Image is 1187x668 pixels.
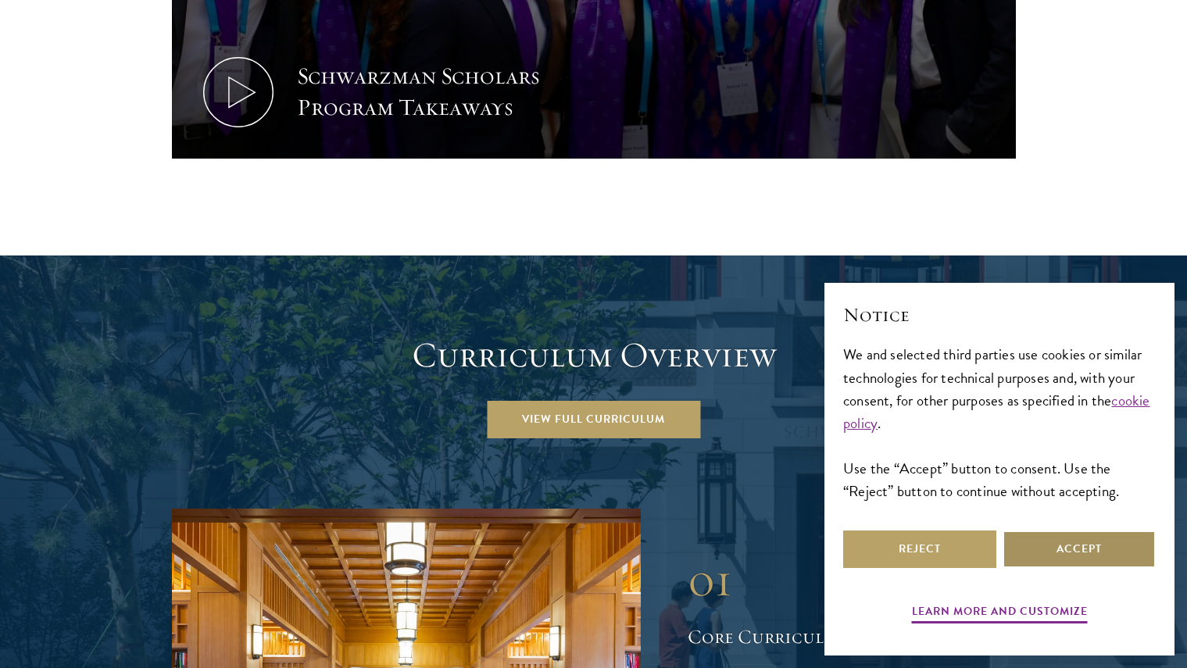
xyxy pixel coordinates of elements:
[843,389,1150,434] a: cookie policy
[487,401,700,438] a: View Full Curriculum
[688,623,1016,650] h2: Core Curriculum
[1003,530,1156,568] button: Accept
[688,552,1016,608] div: 01
[912,602,1088,626] button: Learn more and customize
[843,302,1156,328] h2: Notice
[843,343,1156,502] div: We and selected third parties use cookies or similar technologies for technical purposes and, wit...
[172,334,1016,377] h2: Curriculum Overview
[297,61,586,123] div: Schwarzman Scholars Program Takeaways
[843,530,996,568] button: Reject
